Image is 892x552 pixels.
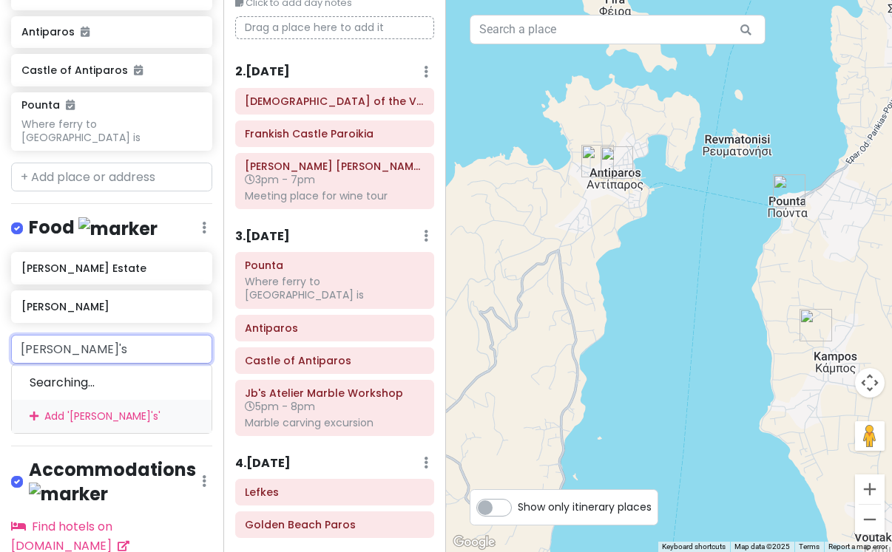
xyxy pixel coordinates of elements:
input: Search a place [470,15,766,44]
h4: Food [29,216,158,240]
button: Map camera controls [855,368,885,398]
div: Meeting place for wine tour [245,189,424,202]
h6: [PERSON_NAME] Estate [21,262,201,275]
span: 3pm - 7pm [245,172,315,187]
h6: Frankish Castle Paroikia [245,127,424,140]
h6: Lefkes [245,485,424,499]
div: Pounta [773,174,805,207]
h6: Pounta [21,98,75,112]
div: Antiparos [601,146,633,179]
i: Added to itinerary [66,100,75,110]
a: Report a map error [828,542,888,551]
h6: Jb's Atelier Marble Workshop [245,386,424,400]
div: Marble carving excursion [245,416,424,429]
div: Jb's Atelier Marble Workshop [800,309,832,341]
div: Searching... [12,364,212,400]
h6: Castle of Antiparos [245,354,424,367]
h6: 2 . [DATE] [235,64,290,80]
h6: Pounta [245,259,424,272]
h6: Antiparos [245,321,424,335]
h6: Holy Shrine of the Virgin Mary Ekatontapyliani [245,95,424,108]
i: Added to itinerary [81,27,89,37]
h6: Golden Beach Paros [245,518,424,531]
p: Drag a place here to add it [235,16,435,39]
h6: [PERSON_NAME] [21,300,201,313]
div: Add ' [PERSON_NAME]'s ' [12,400,212,433]
input: + Add place or address [11,335,212,364]
h6: Antiparos [21,25,201,38]
button: Keyboard shortcuts [662,542,726,552]
button: Zoom in [855,474,885,504]
span: Map data ©2025 [734,542,790,551]
div: Where ferry to [GEOGRAPHIC_DATA] is [21,117,201,144]
button: Zoom out [855,505,885,534]
span: Show only itinerary places [518,499,652,515]
div: Where ferry to [GEOGRAPHIC_DATA] is [245,275,424,301]
h6: Castle of Antiparos [21,64,201,77]
a: Open this area in Google Maps (opens a new window) [450,533,499,552]
h6: Christou Konstantopoulos 2, Paros 844 00, Greece [245,160,424,173]
img: marker [78,217,158,240]
span: 5pm - 8pm [245,399,315,414]
button: Drag Pegman onto the map to open Street View [855,421,885,451]
h4: Accommodations [29,458,202,505]
div: Castle of Antiparos [581,145,614,177]
i: Added to itinerary [134,65,143,75]
h6: 4 . [DATE] [235,456,291,471]
h6: 3 . [DATE] [235,229,290,245]
input: + Add place or address [11,163,212,192]
a: Terms [799,542,820,551]
img: marker [29,483,108,505]
img: Google [450,533,499,552]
